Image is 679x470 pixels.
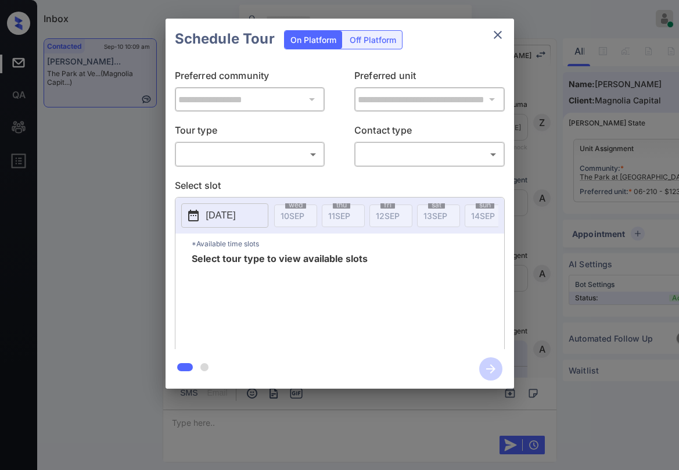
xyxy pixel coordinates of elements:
p: Select slot [175,178,505,197]
p: Contact type [354,123,505,142]
button: close [486,23,509,46]
p: Preferred unit [354,69,505,87]
h2: Schedule Tour [166,19,284,59]
p: Preferred community [175,69,325,87]
div: On Platform [285,31,342,49]
p: [DATE] [206,209,236,223]
p: *Available time slots [192,234,504,254]
div: Off Platform [344,31,402,49]
span: Select tour type to view available slots [192,254,368,347]
p: Tour type [175,123,325,142]
button: [DATE] [181,203,268,228]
